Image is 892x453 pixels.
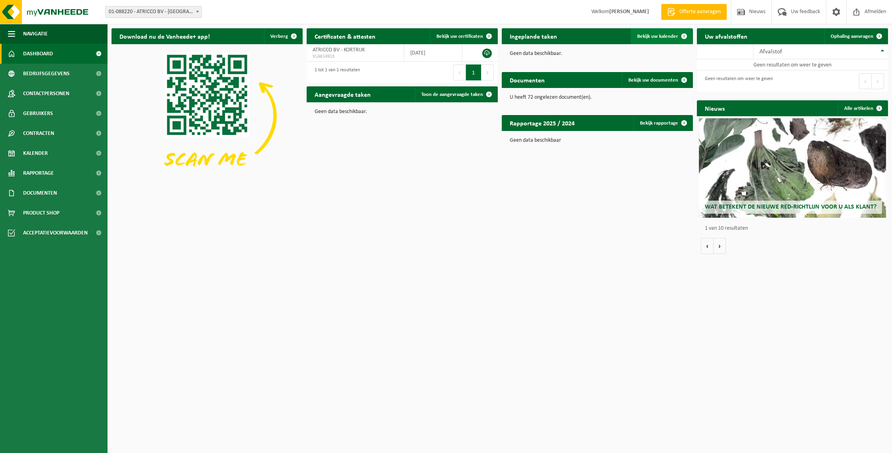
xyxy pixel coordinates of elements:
button: Previous [453,64,466,80]
span: 01-088220 - ATRICCO BV - KORTRIJK [106,6,201,18]
span: Offerte aanvragen [677,8,723,16]
img: Download de VHEPlus App [111,44,303,187]
span: Product Shop [23,203,59,223]
span: Afvalstof [759,49,782,55]
td: [DATE] [404,44,462,62]
span: Bekijk uw kalender [637,34,678,39]
span: Kalender [23,143,48,163]
span: Navigatie [23,24,48,44]
div: Geen resultaten om weer te geven [701,72,773,90]
td: Geen resultaten om weer te geven [697,59,888,70]
a: Bekijk uw kalender [631,28,692,44]
p: Geen data beschikbaar. [315,109,490,115]
span: Ophaling aanvragen [831,34,873,39]
p: Geen data beschikbaar. [510,51,685,57]
span: Verberg [270,34,288,39]
div: 1 tot 1 van 1 resultaten [311,64,360,81]
h2: Rapportage 2025 / 2024 [502,115,583,131]
span: Contactpersonen [23,84,69,103]
h2: Aangevraagde taken [307,86,379,102]
button: Next [872,73,884,89]
a: Wat betekent de nieuwe RED-richtlijn voor u als klant? [699,118,886,218]
span: Contracten [23,123,54,143]
h2: Download nu de Vanheede+ app! [111,28,218,44]
button: Vorige [701,238,714,254]
span: Documenten [23,183,57,203]
span: Bekijk uw certificaten [436,34,483,39]
p: Geen data beschikbaar [510,138,685,143]
span: Rapportage [23,163,54,183]
a: Bekijk rapportage [634,115,692,131]
span: Bekijk uw documenten [628,78,678,83]
a: Bekijk uw certificaten [430,28,497,44]
p: U heeft 72 ongelezen document(en). [510,95,685,100]
button: Previous [859,73,872,89]
button: Volgende [714,238,726,254]
span: 01-088220 - ATRICCO BV - KORTRIJK [105,6,202,18]
strong: [PERSON_NAME] [609,9,649,15]
h2: Uw afvalstoffen [697,28,755,44]
a: Bekijk uw documenten [622,72,692,88]
span: Dashboard [23,44,53,64]
a: Ophaling aanvragen [824,28,887,44]
span: ATRICCO BV - KORTRIJK [313,47,365,53]
h2: Ingeplande taken [502,28,565,44]
span: VLA614913 [313,53,398,60]
span: Acceptatievoorwaarden [23,223,88,243]
a: Toon de aangevraagde taken [415,86,497,102]
a: Alle artikelen [838,100,887,116]
span: Toon de aangevraagde taken [421,92,483,97]
a: Offerte aanvragen [661,4,727,20]
h2: Nieuws [697,100,733,116]
p: 1 van 10 resultaten [705,226,884,231]
span: Bedrijfsgegevens [23,64,70,84]
span: Wat betekent de nieuwe RED-richtlijn voor u als klant? [705,204,876,210]
span: Gebruikers [23,103,53,123]
h2: Documenten [502,72,553,88]
button: 1 [466,64,481,80]
button: Verberg [264,28,302,44]
button: Next [481,64,494,80]
h2: Certificaten & attesten [307,28,383,44]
